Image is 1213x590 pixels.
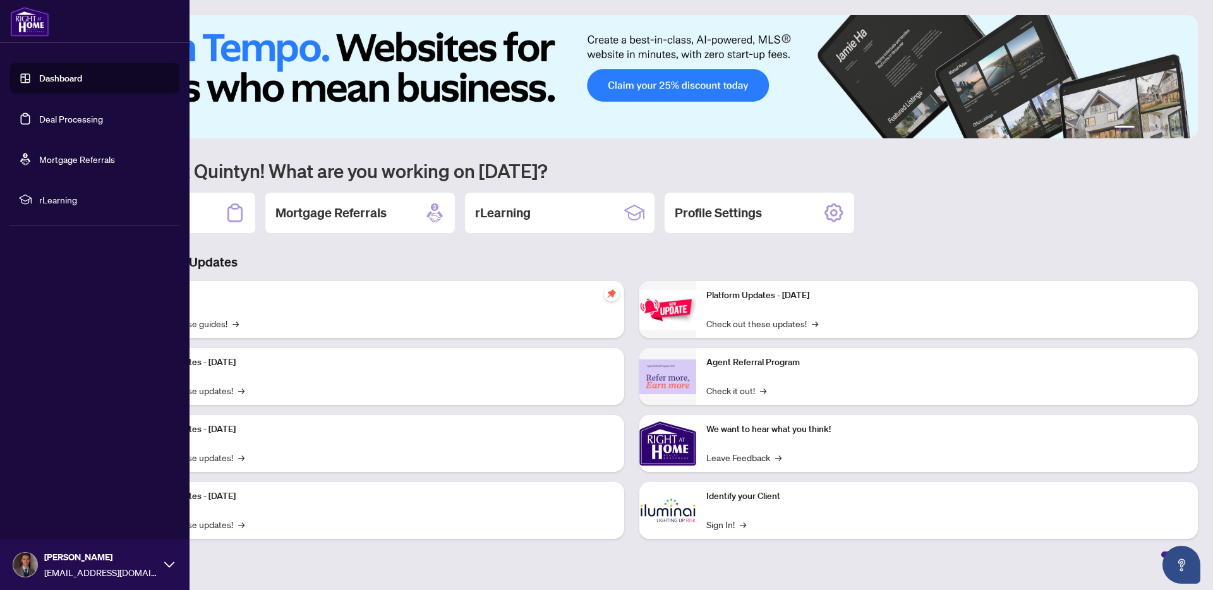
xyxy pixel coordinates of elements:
[232,316,239,330] span: →
[706,490,1188,503] p: Identify your Client
[706,356,1188,370] p: Agent Referral Program
[1150,126,1155,131] button: 3
[775,450,782,464] span: →
[66,159,1198,183] h1: Welcome back Quintyn! What are you working on [DATE]?
[706,316,818,330] a: Check out these updates!→
[706,289,1188,303] p: Platform Updates - [DATE]
[475,204,531,222] h2: rLearning
[639,482,696,539] img: Identify your Client
[706,423,1188,436] p: We want to hear what you think!
[133,356,614,370] p: Platform Updates - [DATE]
[133,490,614,503] p: Platform Updates - [DATE]
[238,383,244,397] span: →
[39,73,82,84] a: Dashboard
[238,517,244,531] span: →
[133,423,614,436] p: Platform Updates - [DATE]
[39,154,115,165] a: Mortgage Referrals
[1170,126,1175,131] button: 5
[1160,126,1165,131] button: 4
[1162,546,1200,584] button: Open asap
[639,359,696,394] img: Agent Referral Program
[812,316,818,330] span: →
[39,193,171,207] span: rLearning
[39,113,103,124] a: Deal Processing
[44,565,158,579] span: [EMAIL_ADDRESS][DOMAIN_NAME]
[706,450,782,464] a: Leave Feedback→
[1114,126,1135,131] button: 1
[66,253,1198,271] h3: Brokerage & Industry Updates
[1140,126,1145,131] button: 2
[66,15,1198,138] img: Slide 0
[639,415,696,472] img: We want to hear what you think!
[639,290,696,330] img: Platform Updates - June 23, 2025
[740,517,746,531] span: →
[604,286,619,301] span: pushpin
[706,517,746,531] a: Sign In!→
[13,553,37,577] img: Profile Icon
[10,6,49,37] img: logo
[44,550,158,564] span: [PERSON_NAME]
[1180,126,1185,131] button: 6
[706,383,766,397] a: Check it out!→
[675,204,762,222] h2: Profile Settings
[238,450,244,464] span: →
[275,204,387,222] h2: Mortgage Referrals
[760,383,766,397] span: →
[133,289,614,303] p: Self-Help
